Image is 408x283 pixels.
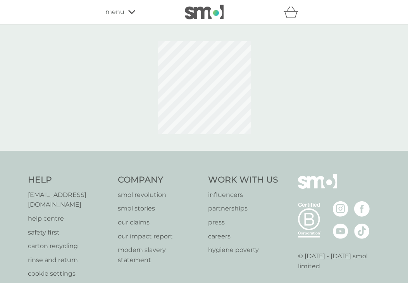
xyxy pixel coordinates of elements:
[118,174,200,186] h4: Company
[333,223,348,239] img: visit the smol Youtube page
[208,190,278,200] a: influencers
[28,214,110,224] a: help centre
[118,231,200,242] a: our impact report
[118,217,200,228] a: our claims
[118,245,200,265] a: modern slavery statement
[208,217,278,228] a: press
[208,204,278,214] a: partnerships
[185,5,224,19] img: smol
[105,7,124,17] span: menu
[208,174,278,186] h4: Work With Us
[28,255,110,265] a: rinse and return
[118,204,200,214] a: smol stories
[28,174,110,186] h4: Help
[354,223,370,239] img: visit the smol Tiktok page
[284,4,303,20] div: basket
[298,174,337,200] img: smol
[354,201,370,217] img: visit the smol Facebook page
[298,251,380,271] p: © [DATE] - [DATE] smol limited
[28,269,110,279] a: cookie settings
[28,190,110,210] a: [EMAIL_ADDRESS][DOMAIN_NAME]
[28,241,110,251] a: carton recycling
[28,228,110,238] a: safety first
[333,201,348,217] img: visit the smol Instagram page
[208,231,278,242] a: careers
[208,245,278,255] a: hygiene poverty
[118,190,200,200] a: smol revolution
